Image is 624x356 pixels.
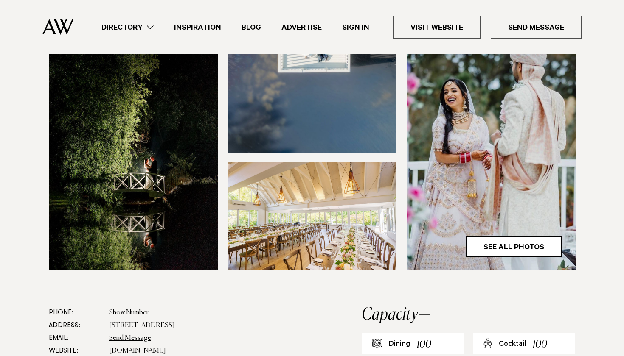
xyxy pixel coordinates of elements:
[417,337,431,353] div: 100
[533,337,547,353] div: 100
[109,335,151,342] a: Send Message
[499,339,526,350] div: Cocktail
[49,306,102,319] dt: Phone:
[42,19,73,35] img: Auckland Weddings Logo
[109,348,166,354] a: [DOMAIN_NAME]
[491,16,582,39] a: Send Message
[109,319,307,332] dd: [STREET_ADDRESS]
[466,236,562,257] a: See All Photos
[362,306,575,323] h2: Capacity
[164,22,231,33] a: Inspiration
[228,162,397,270] img: kumeu wedding venue reception
[91,22,164,33] a: Directory
[49,319,102,332] dt: Address:
[393,16,481,39] a: Visit Website
[49,332,102,345] dt: Email:
[332,22,379,33] a: Sign In
[231,22,271,33] a: Blog
[109,309,149,316] a: Show Number
[271,22,332,33] a: Advertise
[389,339,410,350] div: Dining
